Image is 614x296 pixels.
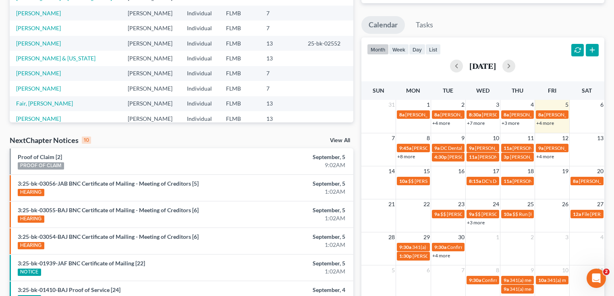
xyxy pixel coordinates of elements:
td: 7 [260,66,301,81]
a: [PERSON_NAME] [16,85,61,92]
td: [PERSON_NAME] [121,66,180,81]
span: 15 [423,166,431,176]
span: Thu [512,87,523,94]
span: 9a [504,286,509,292]
a: Fair, [PERSON_NAME] [16,100,73,107]
span: 9:30a [469,277,481,283]
div: NOTICE [18,269,41,276]
span: 341(a) meeting for [PERSON_NAME] [412,244,490,250]
span: 9a [434,145,440,151]
span: 9a [434,211,440,217]
a: Tasks [409,16,440,34]
span: 12 [561,133,569,143]
span: 11 [596,265,604,275]
td: Individual [180,66,220,81]
span: [PERSON_NAME] paying $500?? [544,145,613,151]
span: [PERSON_NAME] FC hearing Duval County [510,154,602,160]
span: DC Dental Appt with [PERSON_NAME] [440,145,522,151]
td: Individual [180,6,220,21]
a: +4 more [432,253,450,259]
div: HEARING [18,242,44,249]
span: 29 [423,232,431,242]
span: DC's Doctors Appt - Annual Physical [482,178,558,184]
span: 8a [399,112,404,118]
span: 8a [538,112,543,118]
a: Proof of Claim [2] [18,153,62,160]
span: 8a [504,112,509,118]
div: 1:02AM [241,267,345,275]
button: list [425,44,441,55]
span: 11a [469,154,477,160]
a: [PERSON_NAME] [16,10,61,17]
td: [PERSON_NAME] [121,36,180,51]
span: 8 [495,265,500,275]
span: 11a [504,178,512,184]
div: September, 5 [241,180,345,188]
span: Confirmation hearing for [PERSON_NAME] [447,244,539,250]
button: month [367,44,389,55]
td: 13 [260,111,301,126]
span: 16 [457,166,465,176]
span: 2 [530,232,535,242]
span: 27 [596,199,604,209]
span: 9a [538,145,543,151]
td: Individual [180,21,220,35]
span: 9 [530,265,535,275]
span: 8a [573,178,578,184]
a: 3:25-bk-03054-BAJ BNC Certificate of Mailing - Meeting of Creditors [6] [18,233,199,240]
td: [PERSON_NAME] [121,96,180,111]
td: FLMB [220,51,260,66]
div: 10 [82,137,91,144]
span: 3p [504,154,509,160]
td: 7 [260,81,301,96]
td: 13 [260,96,301,111]
span: 10 [561,265,569,275]
span: 9:30a [399,244,411,250]
span: 25 [527,199,535,209]
a: 3:25-bk-01939-JAF BNC Certificate of Mailing [22] [18,260,145,267]
div: HEARING [18,215,44,223]
span: 14 [388,166,396,176]
span: [PERSON_NAME] [440,112,478,118]
a: +4 more [432,120,450,126]
td: FLMB [220,21,260,35]
td: [PERSON_NAME] [121,111,180,126]
button: day [409,44,425,55]
a: Calendar [361,16,405,34]
td: 25-bk-02552 [301,36,353,51]
span: 21 [388,199,396,209]
span: 12a [573,211,581,217]
td: FLMB [220,111,260,126]
td: 7 [260,21,301,35]
span: Sat [582,87,592,94]
div: September, 4 [241,286,345,294]
span: 13 [596,133,604,143]
td: FLMB [220,81,260,96]
td: [PERSON_NAME] [121,51,180,66]
span: 9 [460,133,465,143]
span: [PERSON_NAME] coming in for 341 [412,145,488,151]
span: $$ [PERSON_NAME] first payment is due $400 [408,178,506,184]
span: 9:45a [399,145,411,151]
span: 24 [492,199,500,209]
span: 10a [399,178,407,184]
span: 4 [599,232,604,242]
span: 28 [388,232,396,242]
td: [PERSON_NAME] [121,81,180,96]
td: Individual [180,111,220,126]
a: +7 more [467,120,485,126]
span: 8 [426,133,431,143]
div: 1:02AM [241,188,345,196]
span: 8:30a [469,112,481,118]
td: Individual [180,96,220,111]
span: 3 [495,100,500,110]
span: 4:30p [434,154,447,160]
span: 6 [426,265,431,275]
a: [PERSON_NAME] [16,115,61,122]
span: 1 [495,232,500,242]
span: 4 [530,100,535,110]
a: +4 more [536,153,554,159]
span: 10a [504,211,512,217]
span: Tue [443,87,453,94]
span: 5 [391,265,396,275]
